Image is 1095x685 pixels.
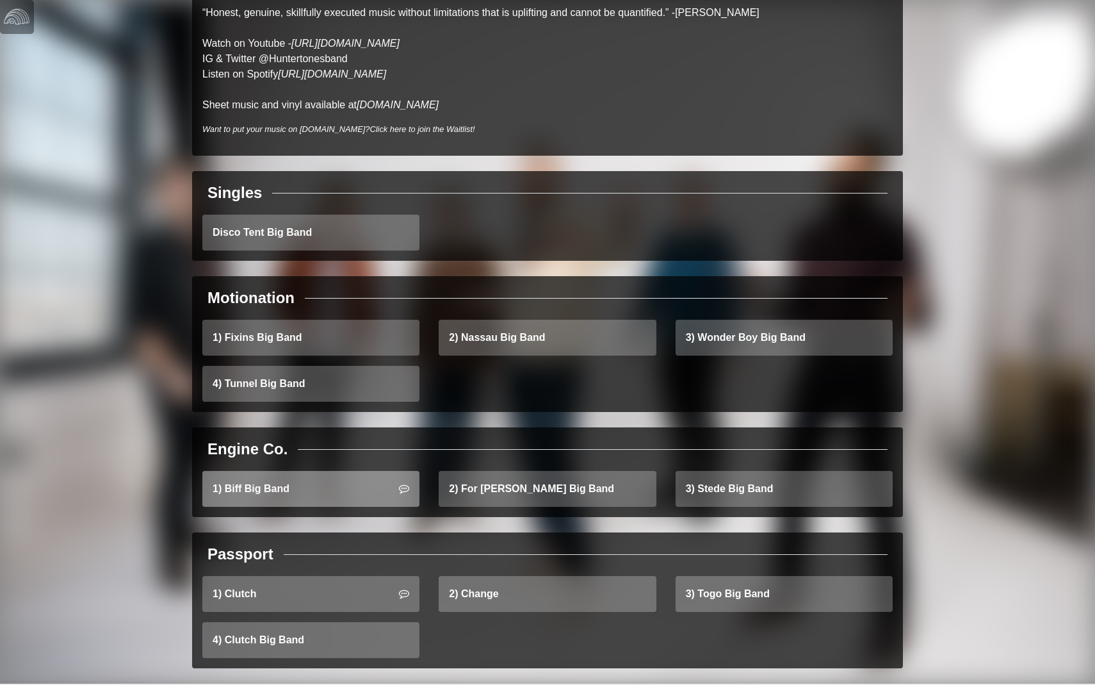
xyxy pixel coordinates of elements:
[357,99,439,110] a: [DOMAIN_NAME]
[676,320,893,356] a: 3) Wonder Boy Big Band
[439,576,656,612] a: 2) Change
[202,320,419,356] a: 1) Fixins Big Band
[207,543,273,566] div: Passport
[202,471,419,507] a: 1) Biff Big Band
[676,471,893,507] a: 3) Stede Big Band
[4,4,29,29] img: logo-white-4c48a5e4bebecaebe01ca5a9d34031cfd3d4ef9ae749242e8c4bf12ef99f53e8.png
[278,69,386,79] a: [URL][DOMAIN_NAME]
[207,181,262,204] div: Singles
[202,366,419,402] a: 4) Tunnel Big Band
[439,320,656,356] a: 2) Nassau Big Band
[202,576,419,612] a: 1) Clutch
[207,286,295,309] div: Motionation
[439,471,656,507] a: 2) For [PERSON_NAME] Big Band
[676,576,893,612] a: 3) Togo Big Band
[202,622,419,658] a: 4) Clutch Big Band
[202,215,419,251] a: Disco Tent Big Band
[369,124,474,134] a: Click here to join the Waitlist!
[202,124,475,134] i: Want to put your music on [DOMAIN_NAME]?
[291,38,400,49] a: [URL][DOMAIN_NAME]
[207,438,288,461] div: Engine Co.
